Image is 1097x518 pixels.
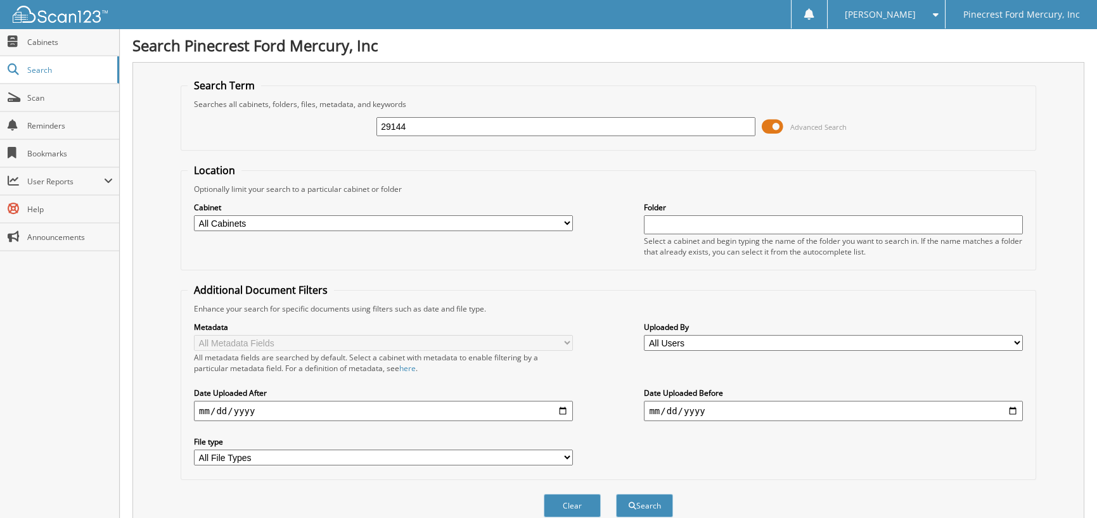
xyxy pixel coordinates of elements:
span: Announcements [27,232,113,243]
legend: Additional Document Filters [188,283,334,297]
label: Folder [644,202,1023,213]
span: Scan [27,92,113,103]
span: Bookmarks [27,148,113,159]
div: Optionally limit your search to a particular cabinet or folder [188,184,1029,194]
span: Search [27,65,111,75]
legend: Location [188,163,241,177]
span: Help [27,204,113,215]
span: Reminders [27,120,113,131]
label: Date Uploaded Before [644,388,1023,398]
h1: Search Pinecrest Ford Mercury, Inc [132,35,1084,56]
span: Cabinets [27,37,113,47]
input: start [194,401,573,421]
label: Metadata [194,322,573,332]
span: Pinecrest Ford Mercury, Inc [963,11,1080,18]
a: here [399,363,416,374]
span: User Reports [27,176,104,187]
div: Searches all cabinets, folders, files, metadata, and keywords [188,99,1029,110]
button: Search [616,494,673,517]
label: Uploaded By [644,322,1023,332]
div: All metadata fields are searched by default. Select a cabinet with metadata to enable filtering b... [194,352,573,374]
div: Select a cabinet and begin typing the name of the folder you want to search in. If the name match... [644,236,1023,257]
img: scan123-logo-white.svg [13,6,108,23]
legend: Search Term [188,79,261,92]
button: Clear [544,494,601,517]
label: Date Uploaded After [194,388,573,398]
span: Advanced Search [790,122,847,132]
label: Cabinet [194,202,573,213]
span: [PERSON_NAME] [845,11,916,18]
input: end [644,401,1023,421]
iframe: Chat Widget [1034,457,1097,518]
label: File type [194,436,573,447]
div: Enhance your search for specific documents using filters such as date and file type. [188,303,1029,314]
